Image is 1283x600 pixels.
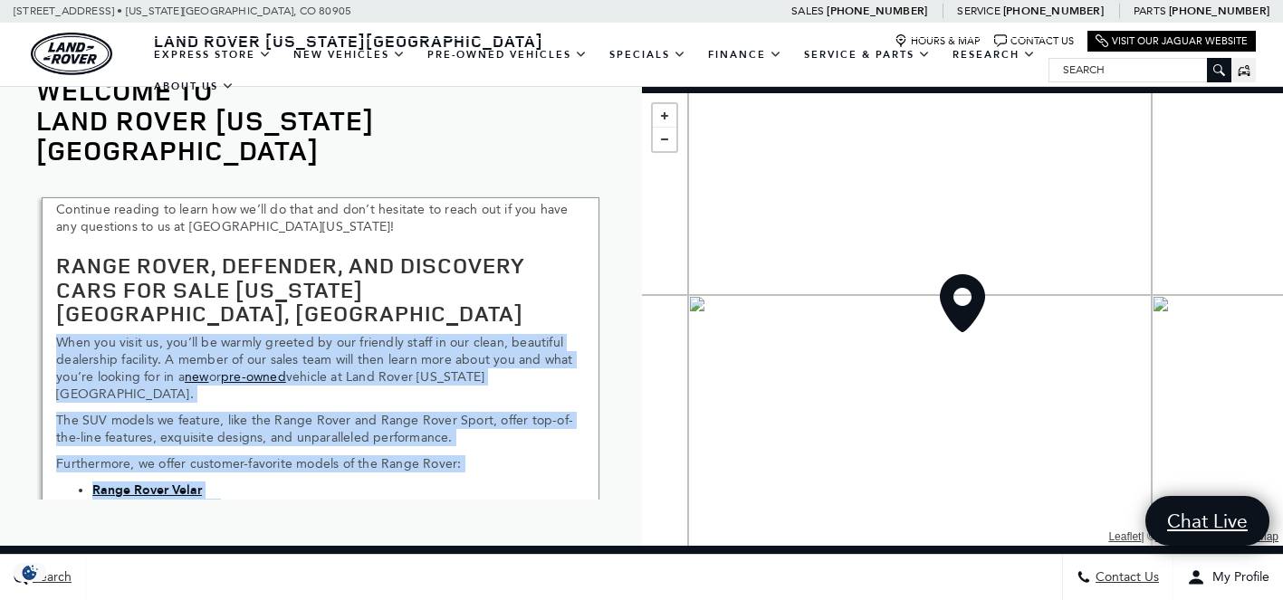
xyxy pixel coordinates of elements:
[143,30,554,52] a: Land Rover [US_STATE][GEOGRAPHIC_DATA]
[416,39,598,71] a: Pre-Owned Vehicles
[827,4,927,18] a: [PHONE_NUMBER]
[1091,570,1159,586] span: Contact Us
[791,5,824,17] span: Sales
[14,5,351,17] a: [STREET_ADDRESS] • [US_STATE][GEOGRAPHIC_DATA], CO 80905
[221,369,286,385] a: pre-owned
[143,39,282,71] a: EXPRESS STORE
[92,482,202,498] a: Range Rover Velar
[1145,496,1269,546] a: Chat Live
[143,39,1048,102] nav: Main Navigation
[957,5,1000,17] span: Service
[92,499,217,516] strong: Range Rover Evoque
[1104,528,1283,546] div: | © ©
[1169,4,1269,18] a: [PHONE_NUMBER]
[1134,5,1166,17] span: Parts
[1003,4,1104,18] a: [PHONE_NUMBER]
[1173,555,1283,600] button: Open user profile menu
[940,274,985,332] img: Dealer location map pin
[1108,530,1141,543] a: Leaflet
[282,39,416,71] a: New Vehicles
[185,369,209,385] a: new
[598,39,697,71] a: Specials
[36,75,606,165] h1: WELCOME TO Land Rover [US_STATE][GEOGRAPHIC_DATA]
[31,33,112,75] a: land-rover
[653,104,676,128] a: Zoom in
[697,39,793,71] a: Finance
[942,39,1047,71] a: Research
[1096,34,1248,48] a: Visit Our Jaguar Website
[1158,509,1257,533] span: Chat Live
[56,455,585,472] p: Furthermore, we offer customer-favorite models of the Range Rover:
[56,334,585,403] p: When you visit us, you’ll be warmly greeted by our friendly staff in our clean, beautiful dealers...
[1155,530,1194,543] a: Mapbox
[895,34,981,48] a: Hours & Map
[9,563,51,582] section: Click to Open Cookie Consent Modal
[653,128,676,151] a: Zoom out
[31,33,112,75] img: Land Rover
[143,71,245,102] a: About Us
[994,34,1074,48] a: Contact Us
[56,201,585,235] p: Continue reading to learn how we’ll do that and don’t hesitate to reach out if you have any quest...
[9,563,51,582] img: Opt-Out Icon
[1205,570,1269,586] span: My Profile
[56,412,585,446] p: The SUV models we feature, like the Range Rover and Range Rover Sport, offer top-of-the-line feat...
[1049,59,1230,81] input: Search
[92,481,202,499] strong: Range Rover Velar
[56,251,525,328] strong: Range Rover, Defender, and Discovery Cars for Sale [US_STATE][GEOGRAPHIC_DATA], [GEOGRAPHIC_DATA]
[154,30,543,52] span: Land Rover [US_STATE][GEOGRAPHIC_DATA]
[793,39,942,71] a: Service & Parts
